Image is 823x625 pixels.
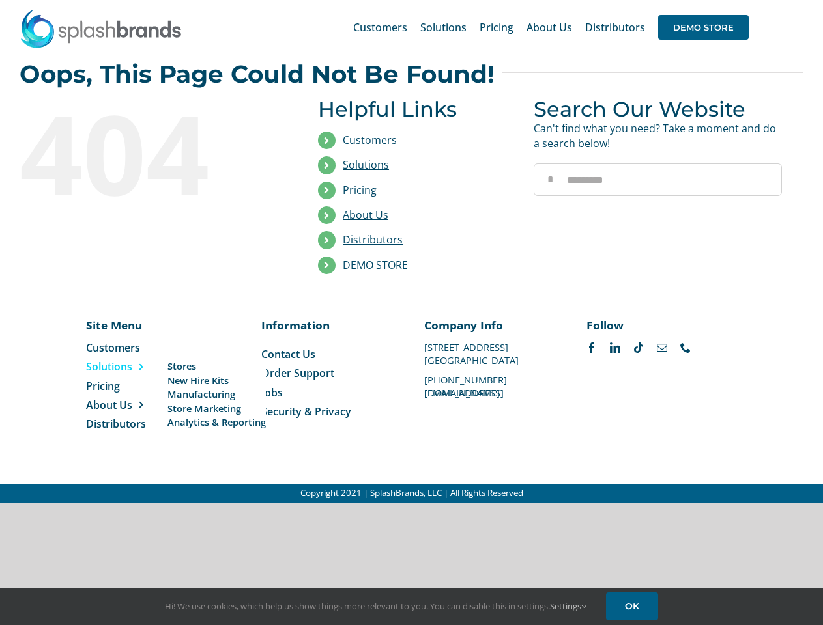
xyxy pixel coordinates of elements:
p: Company Info [424,317,562,333]
a: DEMO STORE [343,258,408,272]
a: Customers [86,340,174,355]
span: About Us [86,398,132,412]
span: Stores [167,359,196,373]
a: Distributors [86,417,174,431]
a: OK [606,592,658,620]
a: Solutions [343,158,389,172]
h2: Oops, This Page Could Not Be Found! [20,61,495,87]
img: SplashBrands.com Logo [20,9,182,48]
span: Distributors [585,22,645,33]
a: linkedin [610,342,620,353]
p: Can't find what you need? Take a moment and do a search below! [534,121,782,150]
h3: Helpful Links [318,97,514,121]
p: Site Menu [86,317,174,333]
a: New Hire Kits [167,374,266,387]
h3: Search Our Website [534,97,782,121]
input: Search [534,163,566,196]
span: Customers [86,340,140,355]
a: Jobs [261,385,399,400]
nav: Main Menu [353,7,749,48]
a: Customers [343,133,397,147]
a: Analytics & Reporting [167,415,266,429]
div: 404 [20,97,268,208]
a: About Us [343,208,388,222]
span: Jobs [261,385,283,400]
a: Solutions [86,359,174,374]
a: tiktok [633,342,644,353]
span: Customers [353,22,407,33]
a: Pricing [86,379,174,393]
input: Search... [534,163,782,196]
a: Customers [353,7,407,48]
span: Pricing [86,379,120,393]
a: Contact Us [261,347,399,361]
a: Manufacturing [167,387,266,401]
span: Manufacturing [167,387,235,401]
a: Order Support [261,366,399,380]
nav: Menu [86,340,174,432]
nav: Menu [261,347,399,419]
span: DEMO STORE [658,15,749,40]
span: Pricing [480,22,513,33]
a: mail [657,342,667,353]
a: DEMO STORE [658,7,749,48]
span: Solutions [86,359,132,374]
a: Distributors [343,232,403,247]
a: Store Marketing [167,402,266,415]
span: Security & Privacy [261,404,351,419]
a: About Us [86,398,174,412]
span: Solutions [420,22,467,33]
a: Distributors [585,7,645,48]
p: Follow [586,317,724,333]
a: facebook [586,342,597,353]
span: Contact Us [261,347,315,361]
span: Order Support [261,366,334,380]
span: New Hire Kits [167,374,229,387]
span: Distributors [86,417,146,431]
a: Security & Privacy [261,404,399,419]
a: Pricing [480,7,513,48]
span: Store Marketing [167,402,241,415]
a: Settings [550,600,586,612]
a: phone [680,342,691,353]
span: About Us [527,22,572,33]
span: Hi! We use cookies, which help us show things more relevant to you. You can disable this in setti... [165,600,586,612]
a: Pricing [343,183,377,197]
a: Stores [167,359,266,373]
p: Information [261,317,399,333]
